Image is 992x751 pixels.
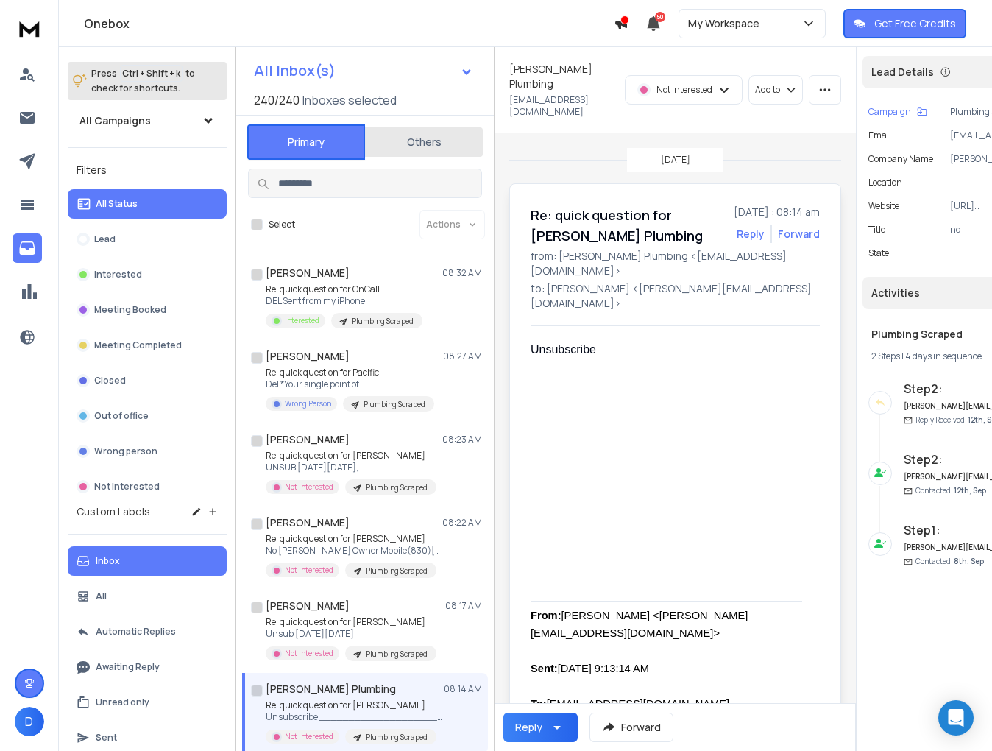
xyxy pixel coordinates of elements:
p: Get Free Credits [874,16,956,31]
span: 50 [655,12,665,22]
button: D [15,707,44,736]
h1: Onebox [84,15,614,32]
button: Get Free Credits [843,9,966,38]
img: logo [15,15,44,42]
p: My Workspace [688,16,765,31]
div: Open Intercom Messenger [938,700,974,736]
